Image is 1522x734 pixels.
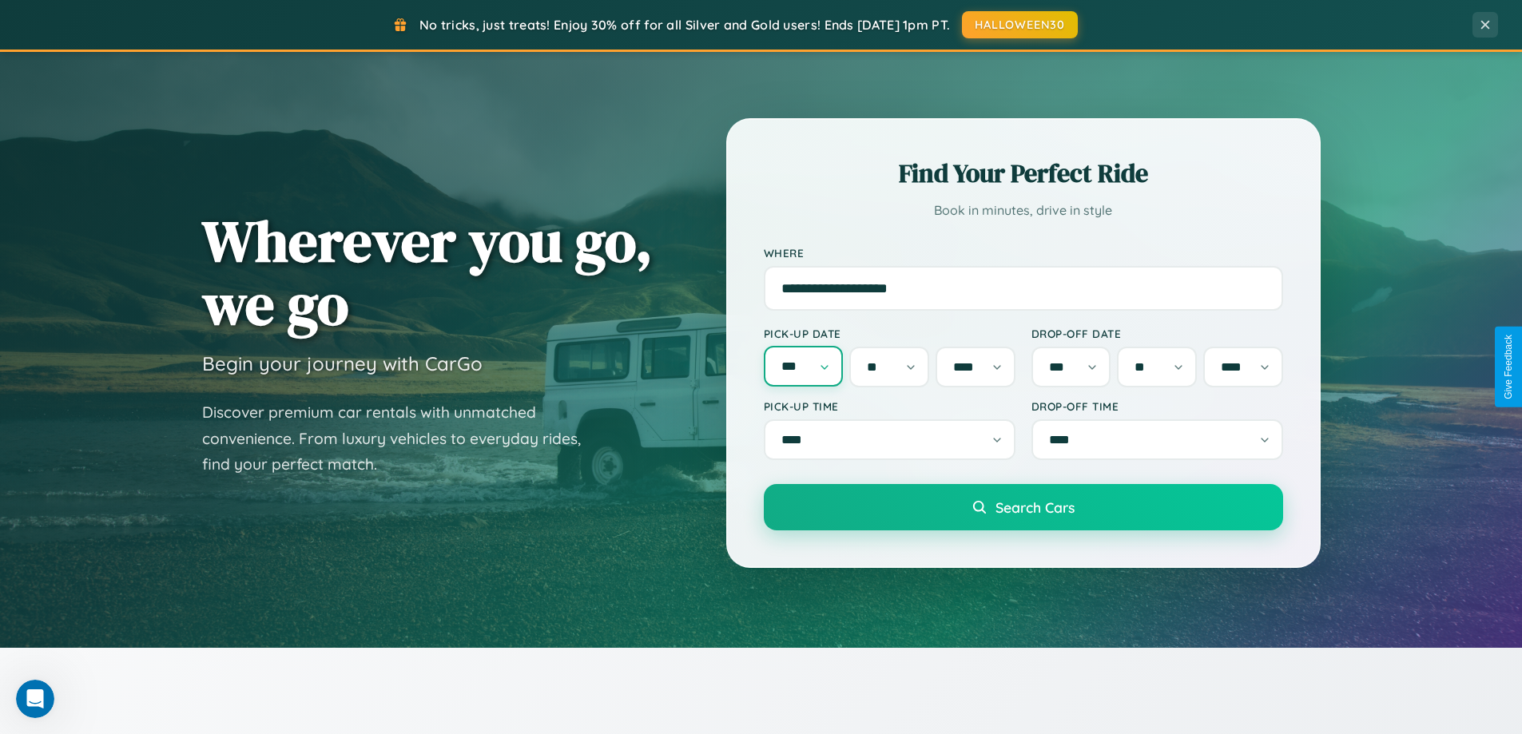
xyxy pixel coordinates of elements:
button: Search Cars [764,484,1283,530]
h2: Find Your Perfect Ride [764,156,1283,191]
p: Discover premium car rentals with unmatched convenience. From luxury vehicles to everyday rides, ... [202,399,602,478]
label: Drop-off Time [1031,399,1283,413]
h3: Begin your journey with CarGo [202,351,483,375]
label: Drop-off Date [1031,327,1283,340]
div: Give Feedback [1503,335,1514,399]
label: Where [764,246,1283,260]
label: Pick-up Date [764,327,1015,340]
span: Search Cars [995,498,1075,516]
span: No tricks, just treats! Enjoy 30% off for all Silver and Gold users! Ends [DATE] 1pm PT. [419,17,950,33]
button: HALLOWEEN30 [962,11,1078,38]
p: Book in minutes, drive in style [764,199,1283,222]
h1: Wherever you go, we go [202,209,653,335]
iframe: Intercom live chat [16,680,54,718]
label: Pick-up Time [764,399,1015,413]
